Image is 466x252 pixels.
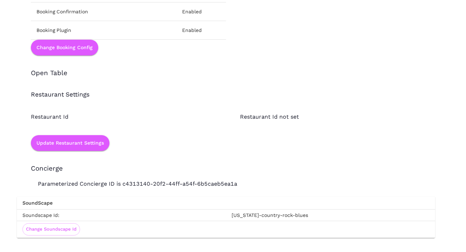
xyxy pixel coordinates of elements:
td: Enabled [177,2,226,21]
button: Change Soundscape Id [22,223,80,236]
div: Restaurant Id [17,99,226,121]
p: Parameterized Concierge ID is c4313140-20f2-44ff-a54f-6b5caeb5ea1a [17,173,435,188]
div: Restaurant Id not set [226,99,435,121]
td: Soundscape Id: [17,209,226,221]
h3: Concierge [17,151,63,173]
button: Change Booking Config [31,40,98,55]
td: Booking Confirmation [31,2,177,21]
h3: Open Table [31,69,435,77]
td: Enabled [177,21,226,39]
td: [US_STATE]-country-rock-blues [226,209,435,221]
button: Update Restaurant Settings [31,135,109,151]
td: Booking Plugin [31,21,177,39]
h4: Restaurant Settings [31,91,435,99]
th: SoundScape [17,197,435,210]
